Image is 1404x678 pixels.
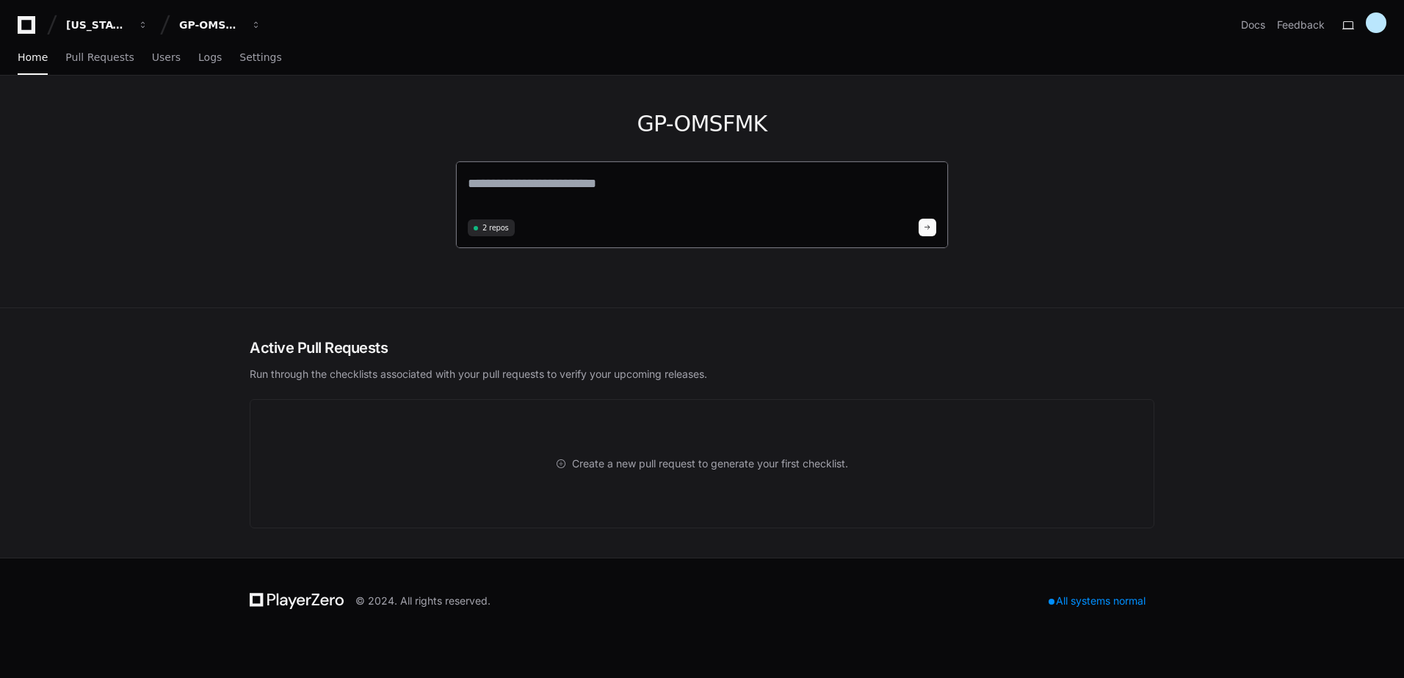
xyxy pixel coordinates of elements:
[173,12,267,38] button: GP-OMSFMK
[152,41,181,75] a: Users
[239,53,281,62] span: Settings
[60,12,154,38] button: [US_STATE] Pacific
[1277,18,1325,32] button: Feedback
[1040,591,1154,611] div: All systems normal
[65,41,134,75] a: Pull Requests
[572,456,848,471] span: Create a new pull request to generate your first checklist.
[250,367,1154,382] p: Run through the checklists associated with your pull requests to verify your upcoming releases.
[18,53,48,62] span: Home
[1241,18,1265,32] a: Docs
[198,53,222,62] span: Logs
[482,222,509,233] span: 2 repos
[179,18,242,32] div: GP-OMSFMK
[239,41,281,75] a: Settings
[455,111,949,137] h1: GP-OMSFMK
[198,41,222,75] a: Logs
[65,53,134,62] span: Pull Requests
[152,53,181,62] span: Users
[250,338,1154,358] h2: Active Pull Requests
[355,594,491,608] div: © 2024. All rights reserved.
[18,41,48,75] a: Home
[66,18,129,32] div: [US_STATE] Pacific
